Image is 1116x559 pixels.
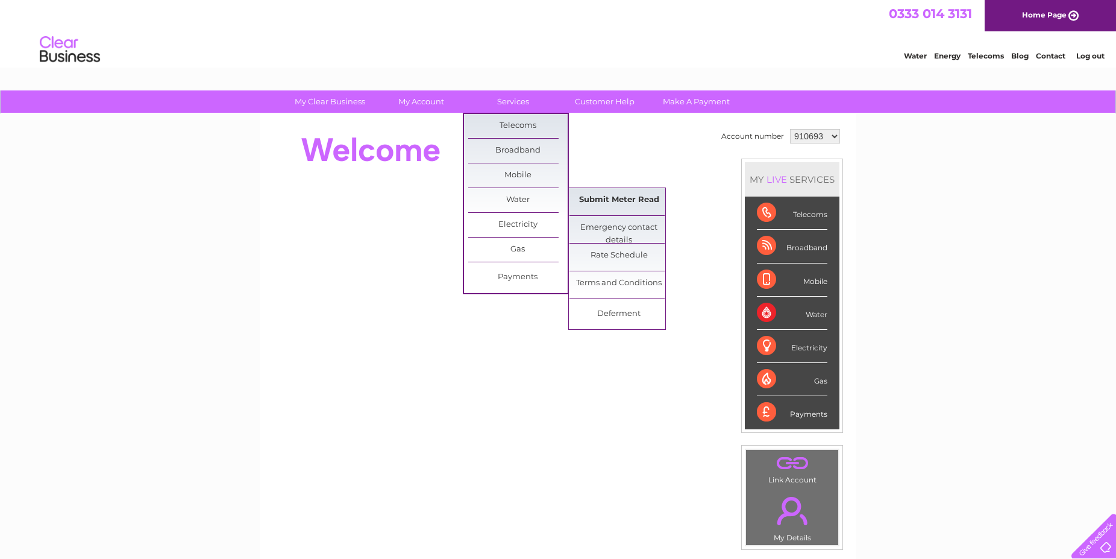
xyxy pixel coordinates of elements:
a: Water [468,188,568,212]
a: Blog [1011,51,1029,60]
a: Telecoms [468,114,568,138]
td: Account number [718,126,787,147]
a: . [749,453,835,474]
a: Broadband [468,139,568,163]
a: Water [904,51,927,60]
a: Telecoms [968,51,1004,60]
a: Log out [1076,51,1105,60]
a: . [749,490,835,532]
div: Payments [757,396,827,429]
a: 0333 014 3131 [889,6,972,21]
a: Emergency contact details [569,216,669,240]
a: Submit Meter Read [569,188,669,212]
div: Water [757,297,827,330]
div: Mobile [757,264,827,297]
div: Broadband [757,230,827,263]
a: Customer Help [555,90,654,113]
div: Telecoms [757,197,827,230]
a: Mobile [468,163,568,188]
a: Rate Schedule [569,244,669,268]
div: Clear Business is a trading name of Verastar Limited (registered in [GEOGRAPHIC_DATA] No. 3667643... [274,7,844,58]
a: My Clear Business [280,90,380,113]
div: Gas [757,363,827,396]
a: Energy [934,51,961,60]
td: My Details [745,487,839,546]
a: Deferment [569,302,669,326]
td: Link Account [745,449,839,487]
a: Gas [468,238,568,262]
a: My Account [372,90,471,113]
a: Electricity [468,213,568,237]
a: Contact [1036,51,1065,60]
div: MY SERVICES [745,162,839,197]
a: Services [463,90,563,113]
a: Terms and Conditions [569,271,669,295]
img: logo.png [39,31,101,68]
a: Make A Payment [647,90,746,113]
a: Payments [468,265,568,289]
div: Electricity [757,330,827,363]
div: LIVE [764,174,789,185]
